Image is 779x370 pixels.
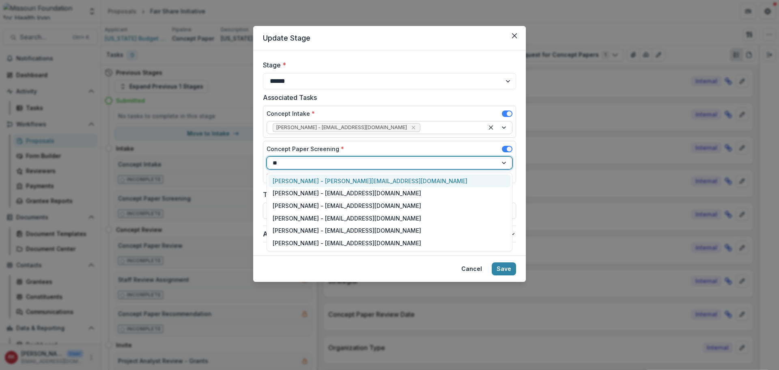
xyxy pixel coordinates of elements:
[267,109,315,118] label: Concept Intake
[263,190,511,199] label: Task Due Date
[269,237,510,249] div: [PERSON_NAME] - [EMAIL_ADDRESS][DOMAIN_NAME]
[267,145,344,153] label: Concept Paper Screening
[486,123,496,132] div: Clear selected options
[253,26,526,50] header: Update Stage
[456,262,487,275] button: Cancel
[263,93,511,102] label: Associated Tasks
[263,229,510,239] span: Advanced Configuration
[263,226,516,242] button: Advanced Configuration
[492,262,516,275] button: Save
[276,125,407,130] span: [PERSON_NAME] - [EMAIL_ADDRESS][DOMAIN_NAME]
[409,123,417,132] div: Remove Renee Klann - rklann@mffh.org
[508,29,521,42] button: Close
[269,224,510,237] div: [PERSON_NAME] - [EMAIL_ADDRESS][DOMAIN_NAME]
[269,212,510,225] div: [PERSON_NAME] - [EMAIL_ADDRESS][DOMAIN_NAME]
[263,60,511,70] label: Stage
[269,175,510,187] div: [PERSON_NAME] - [PERSON_NAME][EMAIL_ADDRESS][DOMAIN_NAME]
[269,187,510,200] div: [PERSON_NAME] - [EMAIL_ADDRESS][DOMAIN_NAME]
[269,199,510,212] div: [PERSON_NAME] - [EMAIL_ADDRESS][DOMAIN_NAME]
